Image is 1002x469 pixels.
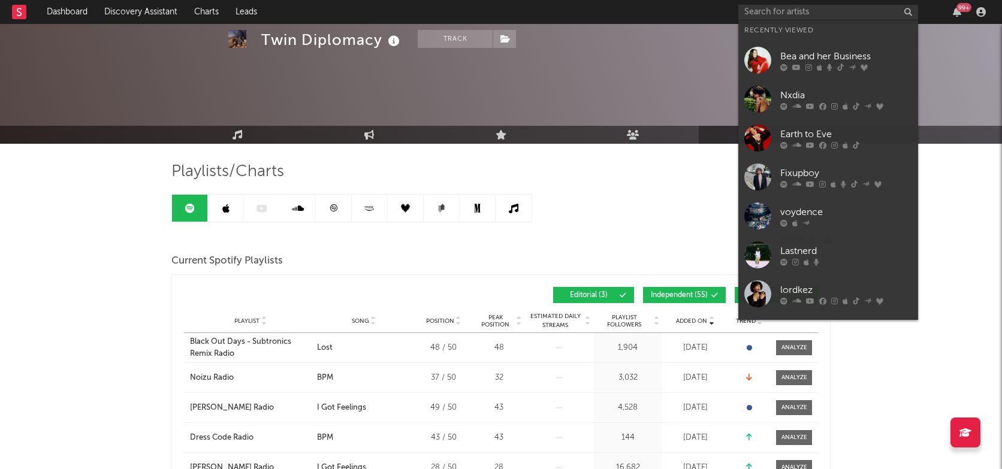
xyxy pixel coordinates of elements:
a: voydence [738,196,918,235]
button: Independent(55) [643,287,726,303]
div: Fixupboy [780,166,912,180]
span: Playlist [234,317,259,325]
div: 32 [476,372,521,384]
div: lordkez [780,283,912,297]
a: Noizu Radio [190,372,311,384]
span: Playlists/Charts [171,165,284,179]
div: Earth to Eve [780,127,912,141]
a: lordkez [738,274,918,313]
a: Dress Code Radio [190,432,311,444]
div: [DATE] [665,372,725,384]
div: 144 [596,432,659,444]
span: Editorial ( 3 ) [561,292,616,299]
span: Peak Position [476,314,514,328]
div: Lastnerd [780,244,912,258]
button: Track [418,30,493,48]
a: Bea and her Business [738,41,918,80]
div: [DATE] [665,402,725,414]
div: 43 [476,402,521,414]
button: Editorial(3) [553,287,634,303]
div: I Got Feelings [317,402,366,414]
div: 49 / 50 [417,402,470,414]
div: 43 / 50 [417,432,470,444]
a: Kendis [738,313,918,352]
div: 4,528 [596,402,659,414]
input: Search for artists [738,5,918,20]
div: Dress Code Radio [190,432,253,444]
a: Fixupboy [738,158,918,196]
div: 1,904 [596,342,659,354]
div: 48 / 50 [417,342,470,354]
div: 99 + [956,3,971,12]
a: Nxdia [738,80,918,119]
div: Recently Viewed [744,23,912,38]
span: Estimated Daily Streams [527,312,583,330]
div: Nxdia [780,88,912,102]
div: [DATE] [665,342,725,354]
a: Black Out Days - Subtronics Remix Radio [190,336,311,359]
a: Lastnerd [738,235,918,274]
span: Playlist Followers [596,314,652,328]
span: Independent ( 55 ) [651,292,708,299]
span: Trend [736,317,756,325]
a: [PERSON_NAME] Radio [190,402,311,414]
div: 48 [476,342,521,354]
div: 3,032 [596,372,659,384]
div: voydence [780,205,912,219]
div: Lost [317,342,333,354]
div: BPM [317,372,333,384]
button: 99+ [953,7,961,17]
div: 37 / 50 [417,372,470,384]
div: BPM [317,432,333,444]
a: Earth to Eve [738,119,918,158]
button: Algorithmic(212) [735,287,818,303]
span: Added On [676,317,707,325]
div: Bea and her Business [780,49,912,63]
div: [PERSON_NAME] Radio [190,402,274,414]
div: Twin Diplomacy [261,30,403,50]
div: Noizu Radio [190,372,234,384]
div: 43 [476,432,521,444]
span: Song [352,317,369,325]
span: Current Spotify Playlists [171,254,283,268]
span: Position [426,317,454,325]
div: [DATE] [665,432,725,444]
